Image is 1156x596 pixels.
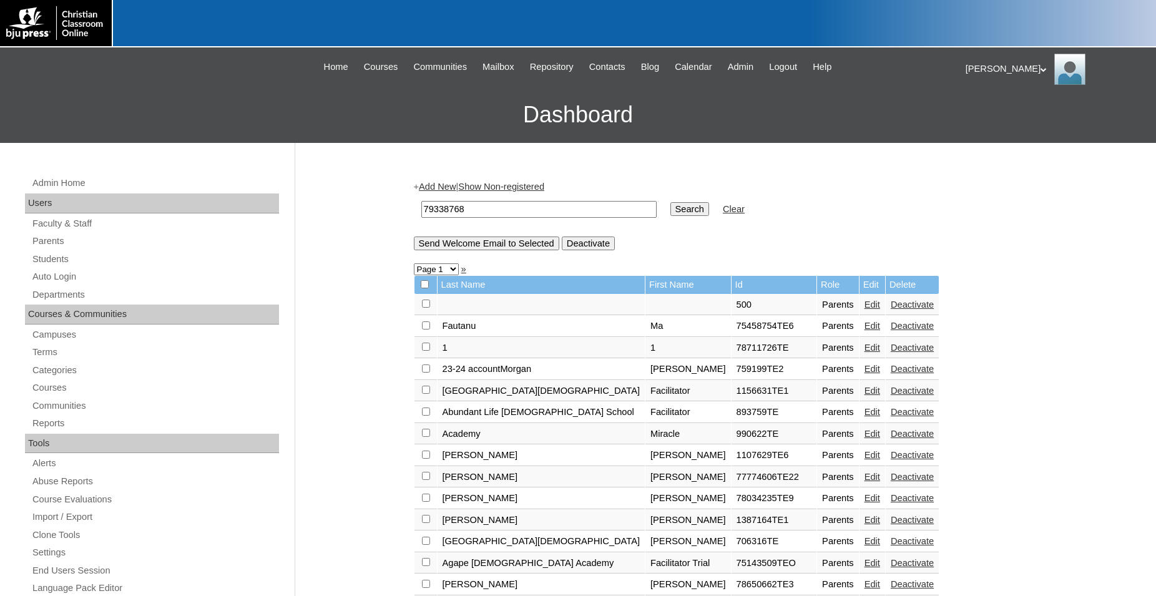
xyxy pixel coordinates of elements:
[817,424,859,445] td: Parents
[318,60,355,74] a: Home
[886,276,939,294] td: Delete
[31,545,279,560] a: Settings
[817,467,859,488] td: Parents
[728,60,754,74] span: Admin
[458,182,544,192] a: Show Non-registered
[645,402,731,423] td: Facilitator
[414,237,559,250] input: Send Welcome Email to Selected
[645,553,731,574] td: Facilitator Trial
[530,60,574,74] span: Repository
[817,553,859,574] td: Parents
[865,472,880,482] a: Edit
[438,338,645,359] td: 1
[6,87,1150,143] h3: Dashboard
[1054,54,1085,85] img: Jonelle Rodriguez
[865,364,880,374] a: Edit
[865,321,880,331] a: Edit
[364,60,398,74] span: Courses
[732,276,817,294] td: Id
[817,338,859,359] td: Parents
[645,445,731,466] td: [PERSON_NAME]
[891,343,934,353] a: Deactivate
[645,531,731,552] td: [PERSON_NAME]
[817,402,859,423] td: Parents
[645,338,731,359] td: 1
[817,445,859,466] td: Parents
[358,60,404,74] a: Courses
[31,363,279,378] a: Categories
[732,338,817,359] td: 78711726TE
[817,510,859,531] td: Parents
[645,510,731,531] td: [PERSON_NAME]
[419,182,456,192] a: Add New
[865,343,880,353] a: Edit
[407,60,473,74] a: Communities
[865,579,880,589] a: Edit
[438,402,645,423] td: Abundant Life [DEMOGRAPHIC_DATA] School
[31,474,279,489] a: Abuse Reports
[438,510,645,531] td: [PERSON_NAME]
[865,386,880,396] a: Edit
[583,60,632,74] a: Contacts
[723,204,745,214] a: Clear
[865,300,880,310] a: Edit
[476,60,521,74] a: Mailbox
[31,252,279,267] a: Students
[732,488,817,509] td: 78034235TE9
[817,316,859,337] td: Parents
[438,553,645,574] td: Agape [DEMOGRAPHIC_DATA] Academy
[438,359,645,380] td: 23-24 accountMorgan
[865,515,880,525] a: Edit
[732,359,817,380] td: 759199TE2
[966,54,1144,85] div: [PERSON_NAME]
[645,467,731,488] td: [PERSON_NAME]
[6,6,105,40] img: logo-white.png
[461,264,466,274] a: »
[891,321,934,331] a: Deactivate
[438,276,645,294] td: Last Name
[669,60,718,74] a: Calendar
[891,493,934,503] a: Deactivate
[438,467,645,488] td: [PERSON_NAME]
[763,60,803,74] a: Logout
[891,536,934,546] a: Deactivate
[438,574,645,595] td: [PERSON_NAME]
[438,445,645,466] td: [PERSON_NAME]
[562,237,615,250] input: Deactivate
[732,402,817,423] td: 893759TE
[324,60,348,74] span: Home
[817,381,859,402] td: Parents
[891,364,934,374] a: Deactivate
[891,579,934,589] a: Deactivate
[732,531,817,552] td: 706316TE
[438,424,645,445] td: Academy
[31,233,279,249] a: Parents
[25,305,279,325] div: Courses & Communities
[645,276,731,294] td: First Name
[732,574,817,595] td: 78650662TE3
[891,472,934,482] a: Deactivate
[675,60,712,74] span: Calendar
[865,536,880,546] a: Edit
[732,467,817,488] td: 77774606TE22
[413,60,467,74] span: Communities
[645,424,731,445] td: Miracle
[817,295,859,316] td: Parents
[891,407,934,417] a: Deactivate
[769,60,797,74] span: Logout
[31,380,279,396] a: Courses
[670,202,709,216] input: Search
[722,60,760,74] a: Admin
[645,574,731,595] td: [PERSON_NAME]
[438,488,645,509] td: [PERSON_NAME]
[806,60,838,74] a: Help
[891,386,934,396] a: Deactivate
[732,553,817,574] td: 75143509TEO
[865,558,880,568] a: Edit
[31,344,279,360] a: Terms
[31,327,279,343] a: Campuses
[438,531,645,552] td: [GEOGRAPHIC_DATA][DEMOGRAPHIC_DATA]
[482,60,514,74] span: Mailbox
[732,445,817,466] td: 1107629TE6
[645,359,731,380] td: [PERSON_NAME]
